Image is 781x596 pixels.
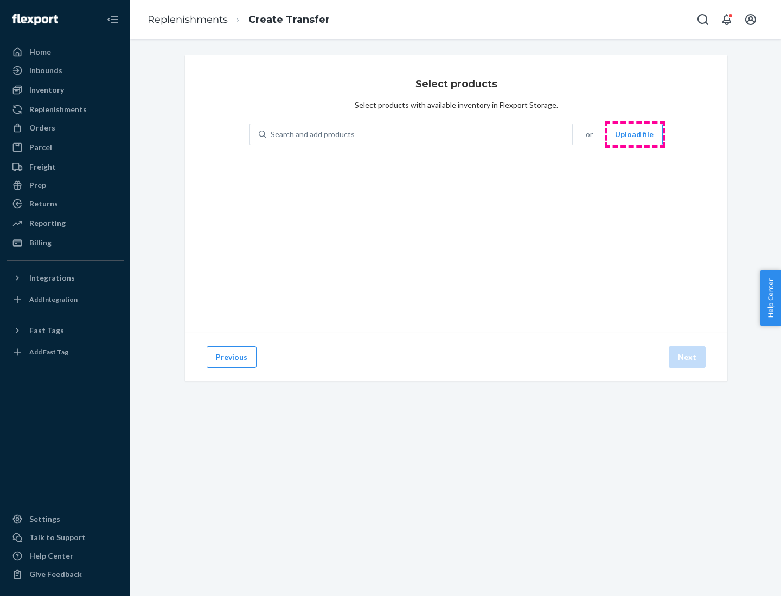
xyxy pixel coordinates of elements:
div: Add Fast Tag [29,347,68,357]
div: Prep [29,180,46,191]
div: Select products with available inventory in Flexport Storage. [355,100,558,111]
a: Talk to Support [7,529,124,546]
a: Home [7,43,124,61]
h3: Select products [415,77,497,91]
div: Reporting [29,218,66,229]
div: Returns [29,198,58,209]
div: Inbounds [29,65,62,76]
a: Prep [7,177,124,194]
img: Flexport logo [12,14,58,25]
div: Replenishments [29,104,87,115]
a: Help Center [7,547,124,565]
div: Search and add products [271,129,355,140]
div: Talk to Support [29,532,86,543]
button: Help Center [760,270,781,326]
button: Previous [207,346,257,368]
a: Add Integration [7,291,124,308]
div: Settings [29,514,60,524]
span: or [586,129,593,140]
button: Close Navigation [102,9,124,30]
button: Next [669,346,706,368]
ol: breadcrumbs [139,4,338,36]
a: Add Fast Tag [7,344,124,361]
a: Returns [7,195,124,212]
a: Inventory [7,81,124,99]
div: Help Center [29,550,73,561]
a: Create Transfer [248,14,330,25]
div: Integrations [29,273,75,283]
div: Give Feedback [29,569,82,580]
button: Integrations [7,269,124,287]
a: Billing [7,234,124,251]
div: Add Integration [29,295,78,304]
button: Give Feedback [7,566,124,583]
div: Freight [29,161,56,172]
button: Upload file [606,124,663,145]
a: Inbounds [7,62,124,79]
a: Replenishments [148,14,228,25]
div: Fast Tags [29,325,64,336]
a: Parcel [7,139,124,156]
div: Orders [29,122,55,133]
div: Parcel [29,142,52,153]
button: Open notifications [716,9,738,30]
a: Reporting [7,215,124,232]
button: Fast Tags [7,322,124,339]
div: Billing [29,237,52,248]
div: Home [29,47,51,57]
button: Open Search Box [692,9,714,30]
a: Replenishments [7,101,124,118]
a: Orders [7,119,124,137]
div: Inventory [29,85,64,95]
a: Freight [7,158,124,176]
button: Open account menu [740,9,761,30]
a: Settings [7,510,124,528]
